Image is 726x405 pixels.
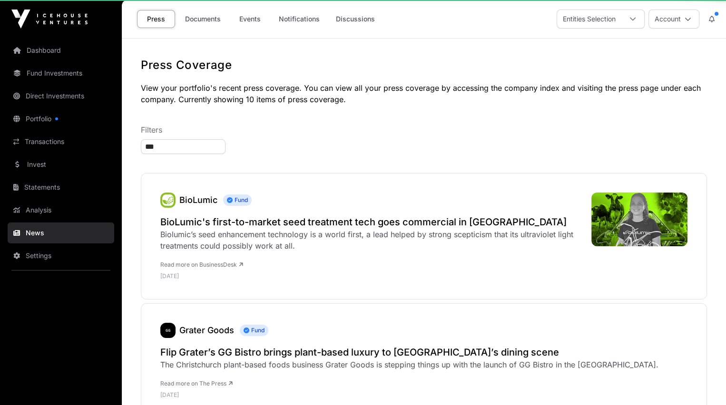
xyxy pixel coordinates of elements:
[141,124,707,135] p: Filters
[179,195,217,205] a: BioLumic
[160,261,243,268] a: Read more on BusinessDesk
[678,359,726,405] iframe: Chat Widget
[160,380,233,387] a: Read more on The Press
[8,63,114,84] a: Fund Investments
[160,346,658,359] a: Flip Grater’s GG Bistro brings plant-based luxury to [GEOGRAPHIC_DATA]’s dining scene
[240,325,268,336] span: Fund
[648,10,699,29] button: Account
[8,177,114,198] a: Statements
[8,86,114,106] a: Direct Investments
[160,323,176,338] a: Grater Goods
[8,108,114,129] a: Portfolio
[160,359,658,370] div: The Christchurch plant-based foods business Grater Goods is stepping things up with the launch of...
[137,10,175,28] a: Press
[273,10,326,28] a: Notifications
[591,193,687,246] img: biz-of-food-4.jpg
[179,10,227,28] a: Documents
[160,272,582,280] p: [DATE]
[179,325,234,335] a: Grater Goods
[8,245,114,266] a: Settings
[141,58,707,73] h1: Press Coverage
[11,10,88,29] img: Icehouse Ventures Logo
[160,193,176,208] a: BioLumic
[330,10,381,28] a: Discussions
[223,194,252,206] span: Fund
[8,222,114,243] a: News
[160,229,582,251] div: Biolumic’s seed enhancement technology is a world first, a lead helped by strong scepticism that ...
[8,131,114,152] a: Transactions
[160,215,582,229] a: BioLumic's first-to-market seed treatment tech goes commercial in [GEOGRAPHIC_DATA]
[8,40,114,61] a: Dashboard
[557,10,621,28] div: Entities Selection
[160,323,176,338] img: grater-goods289.png
[231,10,269,28] a: Events
[8,154,114,175] a: Invest
[8,200,114,221] a: Analysis
[160,391,658,399] p: [DATE]
[141,82,707,105] p: View your portfolio's recent press coverage. You can view all your press coverage by accessing th...
[160,193,176,208] img: 0_ooS1bY_400x400.png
